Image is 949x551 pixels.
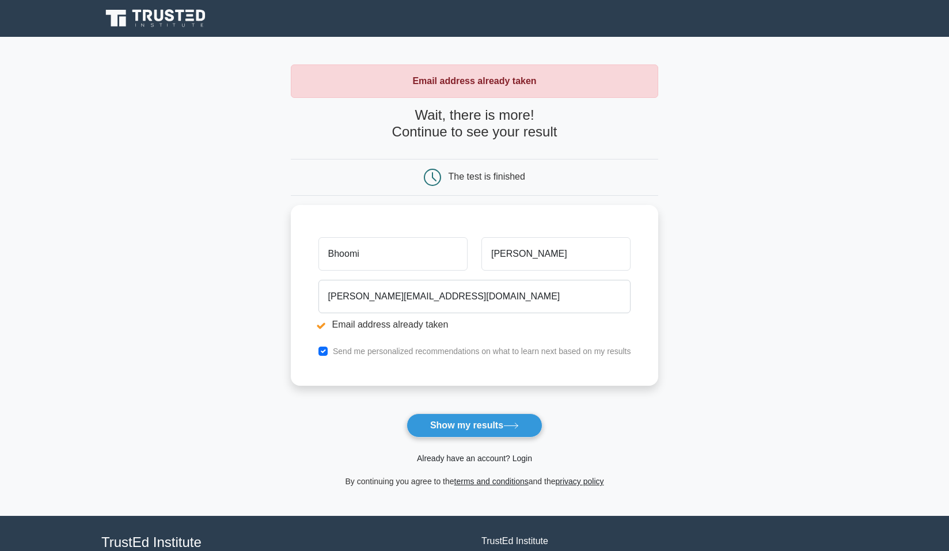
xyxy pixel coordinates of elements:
label: Send me personalized recommendations on what to learn next based on my results [333,347,631,356]
strong: Email address already taken [412,76,536,86]
div: The test is finished [449,172,525,181]
input: Email [318,280,631,313]
h4: Wait, there is more! Continue to see your result [291,107,659,140]
a: Already have an account? Login [417,454,532,463]
input: Last name [481,237,631,271]
li: Email address already taken [318,318,631,332]
div: By continuing you agree to the and the [284,474,666,488]
input: First name [318,237,468,271]
a: privacy policy [556,477,604,486]
h4: TrustEd Institute [101,534,468,551]
button: Show my results [407,413,542,438]
a: terms and conditions [454,477,529,486]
